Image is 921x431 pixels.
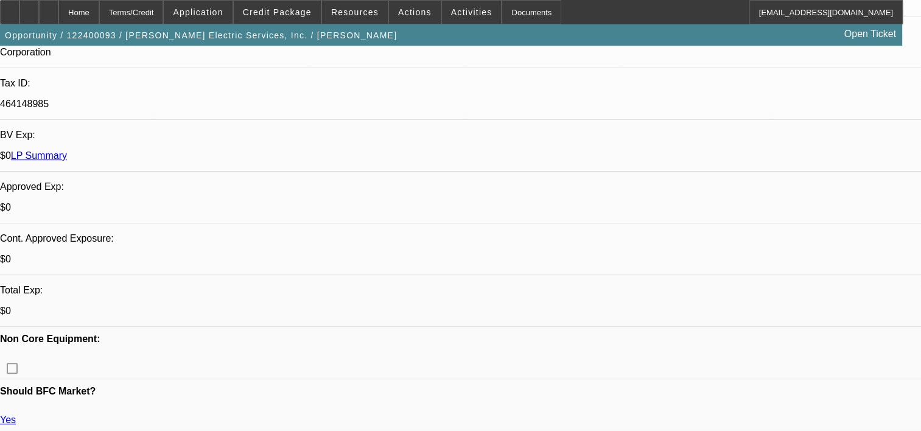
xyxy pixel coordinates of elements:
a: Open Ticket [839,24,901,44]
span: Resources [331,7,379,17]
span: Credit Package [243,7,312,17]
span: Actions [398,7,432,17]
button: Actions [389,1,441,24]
button: Credit Package [234,1,321,24]
button: Application [164,1,232,24]
a: LP Summary [11,150,67,161]
button: Resources [322,1,388,24]
span: Opportunity / 122400093 / [PERSON_NAME] Electric Services, Inc. / [PERSON_NAME] [5,30,397,40]
span: Activities [451,7,492,17]
span: Application [173,7,223,17]
button: Activities [442,1,502,24]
